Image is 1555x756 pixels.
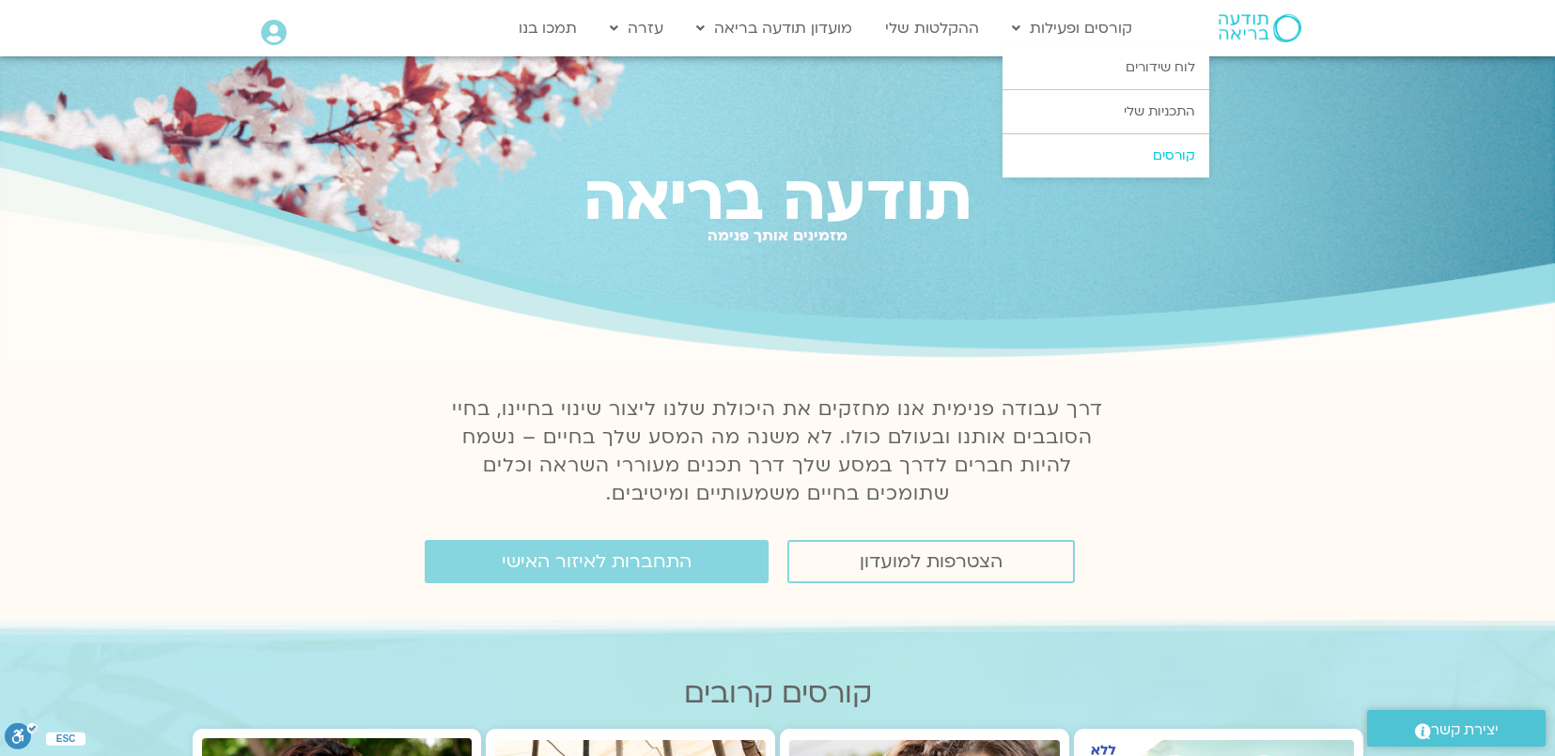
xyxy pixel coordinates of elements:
[787,540,1075,583] a: הצטרפות למועדון
[1003,90,1209,133] a: התכניות שלי
[1219,14,1301,42] img: תודעה בריאה
[442,395,1114,508] p: דרך עבודה פנימית אנו מחזקים את היכולת שלנו ליצור שינוי בחיינו, בחיי הסובבים אותנו ובעולם כולו. לא...
[193,677,1363,710] h2: קורסים קרובים
[1003,134,1209,177] a: קורסים
[509,10,586,46] a: תמכו בנו
[1431,717,1499,743] span: יצירת קשר
[425,540,769,583] a: התחברות לאיזור האישי
[502,551,692,572] span: התחברות לאיזור האישי
[687,10,862,46] a: מועדון תודעה בריאה
[1367,710,1546,747] a: יצירת קשר
[860,551,1003,572] span: הצטרפות למועדון
[876,10,988,46] a: ההקלטות שלי
[1003,10,1142,46] a: קורסים ופעילות
[1003,46,1209,89] a: לוח שידורים
[600,10,673,46] a: עזרה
